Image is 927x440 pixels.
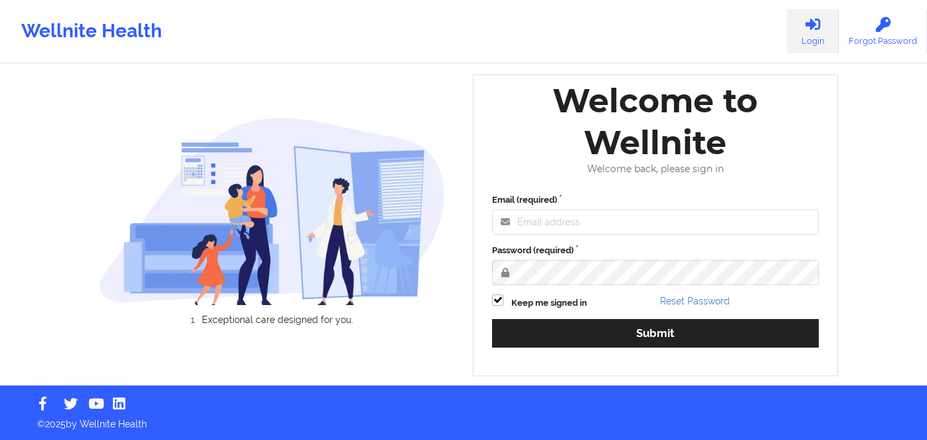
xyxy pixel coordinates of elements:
label: Email (required) [492,193,819,207]
div: Welcome back, please sign in [483,164,828,175]
div: Welcome to Wellnite [483,80,828,164]
a: Forgot Password [839,9,927,53]
li: Exceptional care designed for you. [110,314,445,325]
a: Reset Password [660,296,730,306]
button: Submit [492,319,819,348]
a: Login [787,9,839,53]
label: Password (required) [492,244,819,257]
img: wellnite-auth-hero_200.c722682e.png [99,117,446,305]
input: Email address [492,209,819,235]
p: © 2025 by Wellnite Health [28,408,899,431]
label: Keep me signed in [511,296,587,310]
